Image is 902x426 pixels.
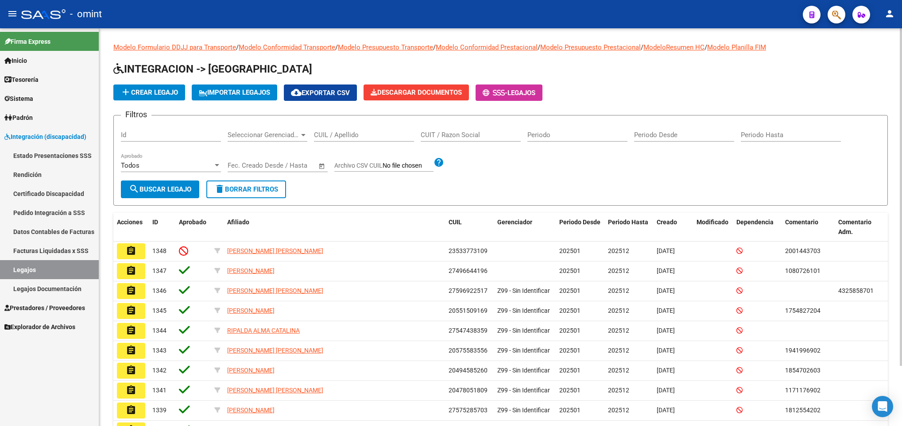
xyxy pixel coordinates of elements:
[449,247,488,254] span: 23533773109
[121,180,199,198] button: Buscar Legajo
[121,108,151,121] h3: Filtros
[657,387,675,394] span: [DATE]
[449,407,488,414] span: 27575285703
[192,84,277,100] button: IMPORTAR LEGAJOS
[697,219,728,226] span: Modificado
[657,347,675,354] span: [DATE]
[152,287,166,294] span: 1346
[227,407,275,414] span: [PERSON_NAME]
[126,285,136,296] mat-icon: assignment
[126,305,136,316] mat-icon: assignment
[291,89,350,97] span: Exportar CSV
[785,347,821,354] span: 1941996902
[657,327,675,334] span: [DATE]
[785,247,821,254] span: 2001443703
[228,161,263,169] input: Fecha inicio
[785,367,821,374] span: 1854702603
[214,185,278,193] span: Borrar Filtros
[445,213,494,242] datatable-header-cell: CUIL
[540,43,641,51] a: Modelo Presupuesto Prestacional
[497,407,550,414] span: Z99 - Sin Identificar
[227,247,323,254] span: [PERSON_NAME] [PERSON_NAME]
[608,247,629,254] span: 202512
[559,327,581,334] span: 202501
[371,88,462,96] span: Descargar Documentos
[152,407,166,414] span: 1339
[113,63,312,75] span: INTEGRACION -> [GEOGRAPHIC_DATA]
[604,213,653,242] datatable-header-cell: Periodo Hasta
[653,213,693,242] datatable-header-cell: Creado
[559,287,581,294] span: 202501
[113,84,185,100] button: Crear Legajo
[70,4,102,24] span: - omint
[657,247,675,254] span: [DATE]
[608,367,629,374] span: 202512
[224,213,445,242] datatable-header-cell: Afiliado
[838,219,871,236] span: Comentario Adm.
[4,303,85,313] span: Prestadores / Proveedores
[449,307,488,314] span: 20551509169
[152,307,166,314] span: 1345
[228,131,299,139] span: Seleccionar Gerenciador
[608,219,648,226] span: Periodo Hasta
[126,385,136,395] mat-icon: assignment
[227,367,275,374] span: [PERSON_NAME]
[559,247,581,254] span: 202501
[657,267,675,274] span: [DATE]
[338,43,433,51] a: Modelo Presupuesto Transporte
[559,267,581,274] span: 202501
[364,84,469,100] button: Descargar Documentos
[476,84,542,101] button: -Legajos
[497,219,532,226] span: Gerenciador
[556,213,604,242] datatable-header-cell: Periodo Desde
[497,367,550,374] span: Z99 - Sin Identificar
[497,387,550,394] span: Z99 - Sin Identificar
[227,347,323,354] span: [PERSON_NAME] [PERSON_NAME]
[608,307,629,314] span: 202512
[497,287,550,294] span: Z99 - Sin Identificar
[608,407,629,414] span: 202512
[227,287,323,294] span: [PERSON_NAME] [PERSON_NAME]
[291,87,302,98] mat-icon: cloud_download
[227,219,249,226] span: Afiliado
[884,8,895,19] mat-icon: person
[785,307,821,314] span: 1754827204
[120,88,178,96] span: Crear Legajo
[4,75,39,84] span: Tesorería
[835,213,888,242] datatable-header-cell: Comentario Adm.
[657,367,675,374] span: [DATE]
[117,219,143,226] span: Acciones
[608,267,629,274] span: 202512
[497,307,550,314] span: Z99 - Sin Identificar
[608,327,629,334] span: 202512
[120,87,131,97] mat-icon: add
[559,307,581,314] span: 202501
[782,213,835,242] datatable-header-cell: Comentario
[449,327,488,334] span: 27547438359
[227,387,323,394] span: [PERSON_NAME] [PERSON_NAME]
[227,307,275,314] span: [PERSON_NAME]
[227,267,275,274] span: [PERSON_NAME]
[449,347,488,354] span: 20575583556
[121,161,139,169] span: Todos
[227,327,300,334] span: RIPALDA ALMA CATALINA
[152,387,166,394] span: 1341
[436,43,538,51] a: Modelo Conformidad Prestacional
[785,407,821,414] span: 1812554202
[284,84,357,101] button: Exportar CSV
[693,213,733,242] datatable-header-cell: Modificado
[4,322,75,332] span: Explorador de Archivos
[657,307,675,314] span: [DATE]
[152,367,166,374] span: 1342
[657,219,677,226] span: Creado
[872,396,893,417] div: Open Intercom Messenger
[657,287,675,294] span: [DATE]
[113,213,149,242] datatable-header-cell: Acciones
[497,327,550,334] span: Z99 - Sin Identificar
[113,43,236,51] a: Modelo Formulario DDJJ para Transporte
[383,162,434,170] input: Archivo CSV CUIL
[317,161,327,171] button: Open calendar
[126,345,136,356] mat-icon: assignment
[4,37,50,46] span: Firma Express
[152,247,166,254] span: 1348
